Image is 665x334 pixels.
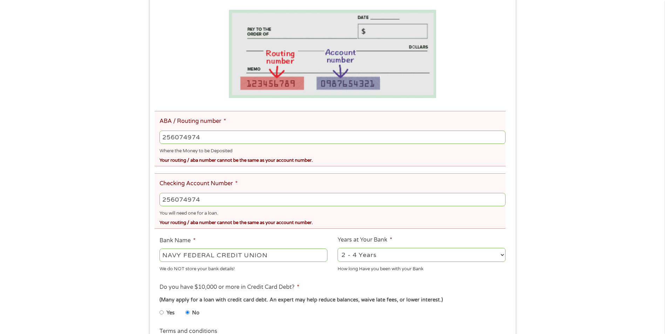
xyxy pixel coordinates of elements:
label: ABA / Routing number [160,118,226,125]
div: How long Have you been with your Bank [338,263,505,273]
label: Yes [167,309,175,317]
div: Your routing / aba number cannot be the same as your account number. [160,217,505,227]
label: Checking Account Number [160,180,238,187]
img: Routing number location [229,10,436,98]
label: Do you have $10,000 or more in Credit Card Debt? [160,284,299,291]
div: Where the Money to be Deposited [160,145,505,155]
label: No [192,309,199,317]
div: (Many apply for a loan with credit card debt. An expert may help reduce balances, waive late fees... [160,296,505,304]
input: 263177916 [160,131,505,144]
label: Years at Your Bank [338,236,392,244]
label: Bank Name [160,237,196,244]
div: Your routing / aba number cannot be the same as your account number. [160,155,505,164]
input: 345634636 [160,193,505,206]
div: We do NOT store your bank details! [160,263,327,273]
div: You will need one for a loan. [160,208,505,217]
